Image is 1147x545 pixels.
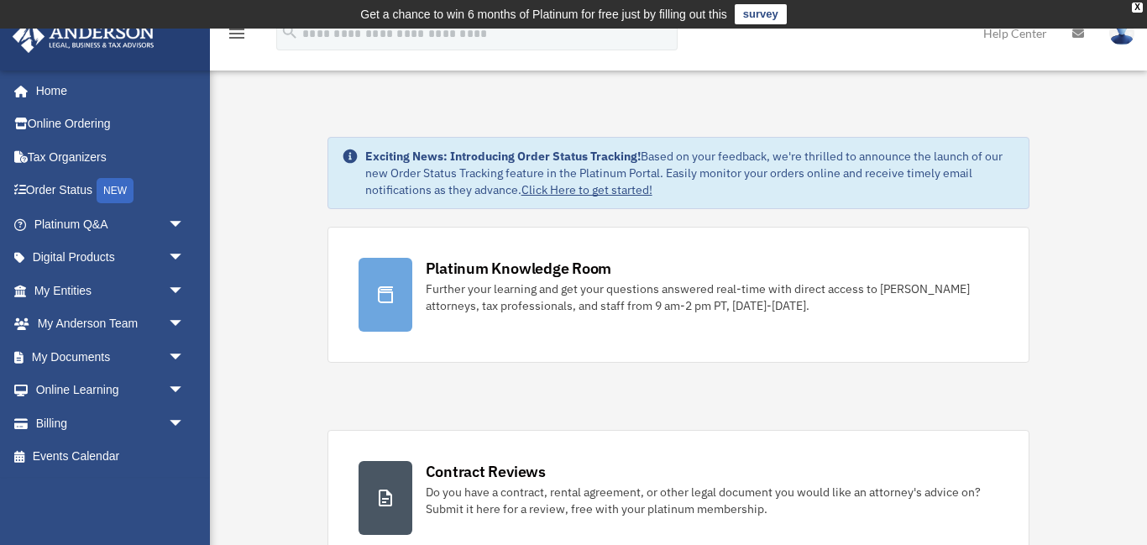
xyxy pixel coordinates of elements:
[12,406,210,440] a: Billingarrow_drop_down
[12,274,210,307] a: My Entitiesarrow_drop_down
[12,74,202,107] a: Home
[168,207,202,242] span: arrow_drop_down
[735,4,787,24] a: survey
[280,23,299,41] i: search
[426,258,612,279] div: Platinum Knowledge Room
[426,461,546,482] div: Contract Reviews
[227,24,247,44] i: menu
[12,440,210,474] a: Events Calendar
[426,280,999,314] div: Further your learning and get your questions answered real-time with direct access to [PERSON_NAM...
[12,241,210,275] a: Digital Productsarrow_drop_down
[168,307,202,342] span: arrow_drop_down
[521,182,652,197] a: Click Here to get started!
[12,140,210,174] a: Tax Organizers
[1132,3,1143,13] div: close
[168,340,202,375] span: arrow_drop_down
[327,227,1030,363] a: Platinum Knowledge Room Further your learning and get your questions answered real-time with dire...
[1109,21,1134,45] img: User Pic
[168,274,202,308] span: arrow_drop_down
[12,107,210,141] a: Online Ordering
[365,148,1016,198] div: Based on your feedback, we're thrilled to announce the launch of our new Order Status Tracking fe...
[12,207,210,241] a: Platinum Q&Aarrow_drop_down
[227,29,247,44] a: menu
[12,374,210,407] a: Online Learningarrow_drop_down
[12,174,210,208] a: Order StatusNEW
[12,340,210,374] a: My Documentsarrow_drop_down
[426,484,999,517] div: Do you have a contract, rental agreement, or other legal document you would like an attorney's ad...
[8,20,160,53] img: Anderson Advisors Platinum Portal
[168,241,202,275] span: arrow_drop_down
[360,4,727,24] div: Get a chance to win 6 months of Platinum for free just by filling out this
[168,374,202,408] span: arrow_drop_down
[168,406,202,441] span: arrow_drop_down
[12,307,210,341] a: My Anderson Teamarrow_drop_down
[97,178,134,203] div: NEW
[365,149,641,164] strong: Exciting News: Introducing Order Status Tracking!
